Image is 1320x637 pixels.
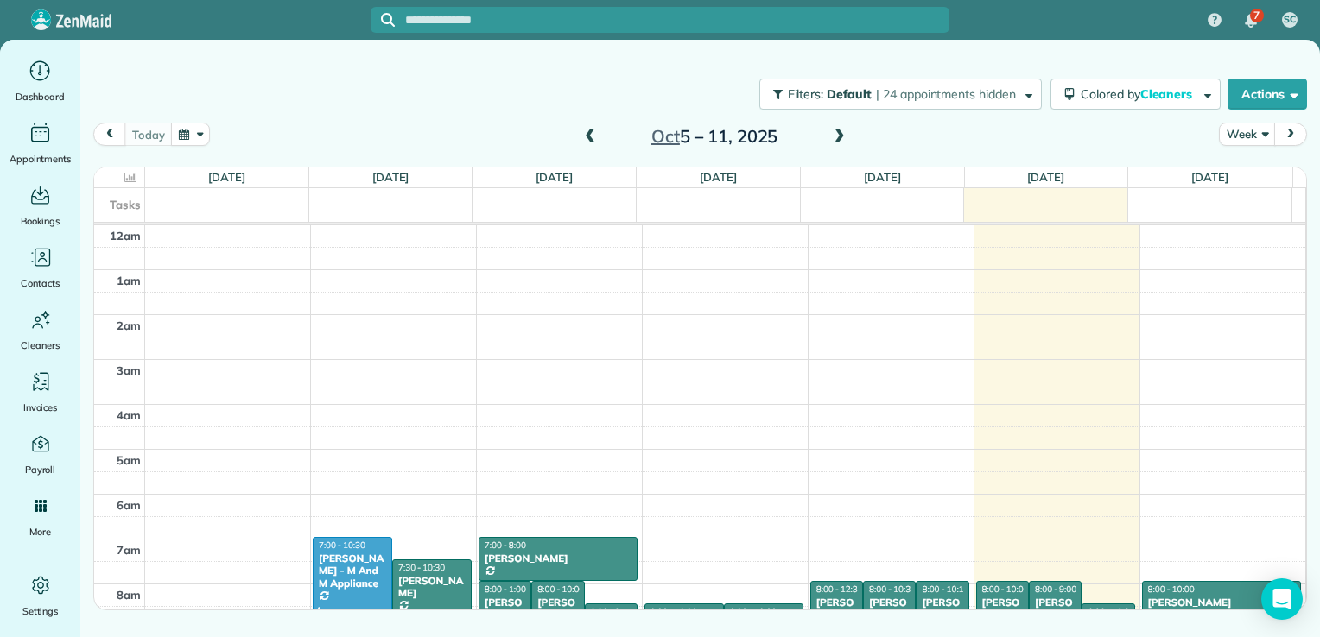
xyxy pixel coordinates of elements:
[29,523,51,540] span: More
[21,337,60,354] span: Cleaners
[1253,9,1260,22] span: 7
[318,552,387,590] div: [PERSON_NAME] - M And M Appliance
[22,602,59,620] span: Settings
[23,399,58,416] span: Invoices
[484,596,526,634] div: [PERSON_NAME]
[869,583,916,595] span: 8:00 - 10:30
[816,583,863,595] span: 8:00 - 12:30
[1274,123,1307,146] button: next
[1050,79,1221,110] button: Colored byCleaners
[7,368,73,416] a: Invoices
[398,562,445,573] span: 7:30 - 10:30
[1219,123,1275,146] button: Week
[921,596,963,634] div: [PERSON_NAME]
[730,606,777,617] span: 8:30 - 10:00
[651,125,680,147] span: Oct
[1147,596,1297,609] div: [PERSON_NAME]
[10,150,72,167] span: Appointments
[110,198,141,211] span: Tasks
[484,552,632,564] div: [PERSON_NAME]
[982,583,1029,595] span: 8:00 - 10:00
[922,583,968,595] span: 8:00 - 10:15
[117,588,141,602] span: 8am
[1081,86,1198,102] span: Colored by
[827,86,873,102] span: Default
[788,86,824,102] span: Filters:
[1035,583,1076,595] span: 8:00 - 9:00
[117,274,141,287] span: 1am
[110,229,141,243] span: 12am
[485,539,526,551] span: 7:00 - 8:00
[7,571,73,620] a: Settings
[1088,606,1134,617] span: 8:30 - 10:00
[7,181,73,230] a: Bookings
[1228,79,1307,110] button: Actions
[117,543,141,557] span: 7am
[536,170,573,184] a: [DATE]
[1261,578,1303,620] div: Open Intercom Messenger
[485,583,526,595] span: 8:00 - 1:00
[1140,86,1196,102] span: Cleaners
[751,79,1042,110] a: Filters: Default | 24 appointments hidden
[397,575,466,600] div: [PERSON_NAME]
[650,606,697,617] span: 8:30 - 10:30
[1191,170,1228,184] a: [DATE]
[1027,170,1064,184] a: [DATE]
[372,170,409,184] a: [DATE]
[864,170,901,184] a: [DATE]
[700,170,737,184] a: [DATE]
[7,119,73,167] a: Appointments
[1284,13,1296,27] span: SC
[117,318,141,332] span: 2am
[606,127,822,146] h2: 5 – 11, 2025
[981,596,1024,634] div: [PERSON_NAME]
[371,13,395,27] button: Focus search
[7,57,73,105] a: Dashboard
[815,596,858,634] div: [PERSON_NAME]
[117,408,141,422] span: 4am
[876,86,1016,102] span: | 24 appointments hidden
[1233,2,1269,40] div: 7 unread notifications
[21,212,60,230] span: Bookings
[117,363,141,377] span: 3am
[7,306,73,354] a: Cleaners
[7,430,73,478] a: Payroll
[21,274,60,292] span: Contacts
[117,498,141,512] span: 6am
[868,596,911,634] div: [PERSON_NAME]
[319,539,365,551] span: 7:00 - 10:30
[1034,596,1076,634] div: [PERSON_NAME]
[591,606,632,617] span: 8:30 - 9:15
[537,583,584,595] span: 8:00 - 10:00
[93,123,126,146] button: prev
[1148,583,1195,595] span: 8:00 - 10:00
[536,596,579,634] div: [PERSON_NAME]
[7,243,73,292] a: Contacts
[759,79,1042,110] button: Filters: Default | 24 appointments hidden
[117,453,141,467] span: 5am
[124,123,172,146] button: today
[16,88,65,105] span: Dashboard
[381,13,395,27] svg: Focus search
[25,461,56,478] span: Payroll
[208,170,245,184] a: [DATE]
